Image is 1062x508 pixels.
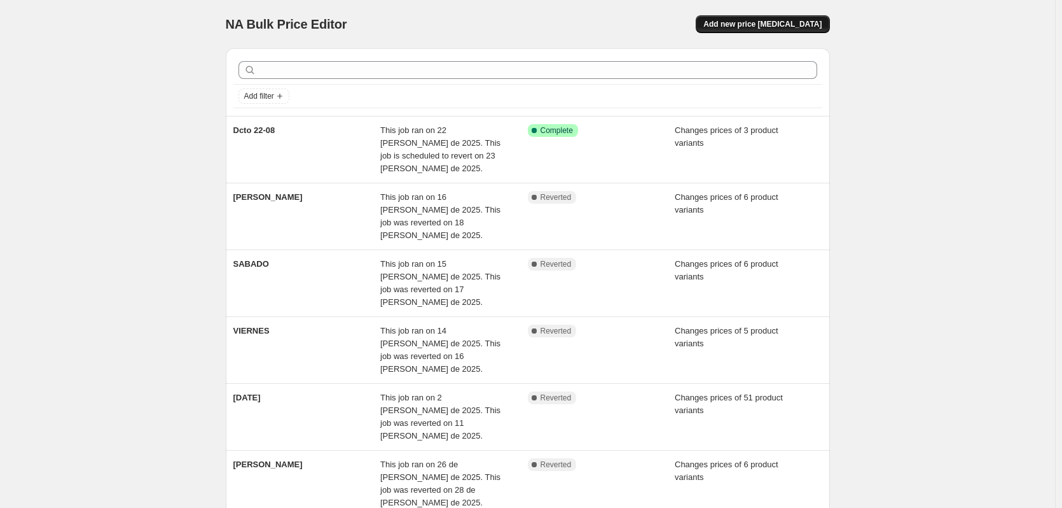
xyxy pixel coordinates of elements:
[675,125,778,148] span: Changes prices of 3 product variants
[238,88,289,104] button: Add filter
[226,17,347,31] span: NA Bulk Price Editor
[233,192,303,202] span: [PERSON_NAME]
[703,19,822,29] span: Add new price [MEDICAL_DATA]
[380,460,500,507] span: This job ran on 26 de [PERSON_NAME] de 2025. This job was reverted on 28 de [PERSON_NAME] de 2025.
[541,125,573,136] span: Complete
[380,393,500,441] span: This job ran on 2 [PERSON_NAME] de 2025. This job was reverted on 11 [PERSON_NAME] de 2025.
[675,259,778,281] span: Changes prices of 6 product variants
[380,125,500,173] span: This job ran on 22 [PERSON_NAME] de 2025. This job is scheduled to revert on 23 [PERSON_NAME] de ...
[541,259,572,269] span: Reverted
[696,15,829,33] button: Add new price [MEDICAL_DATA]
[675,460,778,482] span: Changes prices of 6 product variants
[380,192,500,240] span: This job ran on 16 [PERSON_NAME] de 2025. This job was reverted on 18 [PERSON_NAME] de 2025.
[233,125,275,135] span: Dcto 22-08
[541,393,572,403] span: Reverted
[233,326,270,335] span: VIERNES
[541,326,572,336] span: Reverted
[244,91,274,101] span: Add filter
[233,460,303,469] span: [PERSON_NAME]
[675,192,778,215] span: Changes prices of 6 product variants
[675,393,783,415] span: Changes prices of 51 product variants
[380,259,500,307] span: This job ran on 15 [PERSON_NAME] de 2025. This job was reverted on 17 [PERSON_NAME] de 2025.
[380,326,500,374] span: This job ran on 14 [PERSON_NAME] de 2025. This job was reverted on 16 [PERSON_NAME] de 2025.
[233,259,269,269] span: SABADO
[233,393,261,402] span: [DATE]
[675,326,778,348] span: Changes prices of 5 product variants
[541,460,572,470] span: Reverted
[541,192,572,202] span: Reverted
